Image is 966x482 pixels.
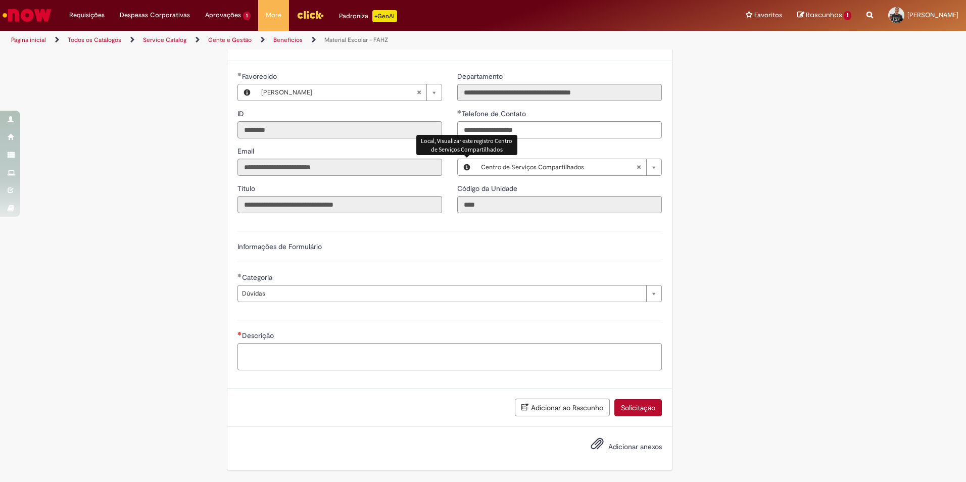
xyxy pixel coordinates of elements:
[242,285,641,302] span: Dúvidas
[120,10,190,20] span: Despesas Corporativas
[237,183,257,194] label: Somente leitura - Título
[481,159,636,175] span: Centro de Serviços Compartilhados
[237,273,242,277] span: Obrigatório Preenchido
[256,84,442,101] a: [PERSON_NAME]Limpar campo Favorecido
[237,72,242,76] span: Obrigatório Preenchido
[273,36,303,44] a: Benefícios
[242,331,276,340] span: Descrição
[457,184,519,193] span: Somente leitura - Código da Unidade
[806,10,842,20] span: Rascunhos
[237,121,442,138] input: ID
[462,109,528,118] span: Telefone de Contato
[1,5,53,25] img: ServiceNow
[457,121,662,138] input: Telefone de Contato
[266,10,281,20] span: More
[237,109,246,119] label: Somente leitura - ID
[237,109,246,118] span: Somente leitura - ID
[237,343,662,370] textarea: Descrição
[457,110,462,114] span: Obrigatório Preenchido
[411,84,426,101] abbr: Limpar campo Favorecido
[614,399,662,416] button: Solicitação
[754,10,782,20] span: Favoritos
[242,273,274,282] span: Categoria
[242,72,279,81] span: Necessários - Favorecido
[68,36,121,44] a: Todos os Catálogos
[237,196,442,213] input: Título
[237,242,322,251] label: Informações de Formulário
[372,10,397,22] p: +GenAi
[457,196,662,213] input: Código da Unidade
[515,399,610,416] button: Adicionar ao Rascunho
[457,183,519,194] label: Somente leitura - Código da Unidade
[324,36,388,44] a: Material Escolar - FAHZ
[631,159,646,175] abbr: Limpar campo Local
[588,435,606,458] button: Adicionar anexos
[416,135,517,155] div: Local, Visualizar este registro Centro de Serviços Compartilhados
[205,10,241,20] span: Aprovações
[69,10,105,20] span: Requisições
[457,71,505,81] label: Somente leitura - Departamento
[237,147,256,156] span: Somente leitura - Email
[243,12,251,20] span: 1
[208,36,252,44] a: Gente e Gestão
[238,84,256,101] button: Favorecido, Visualizar este registro Gustavo Da Rocha Lemes
[261,84,416,101] span: [PERSON_NAME]
[339,10,397,22] div: Padroniza
[797,11,851,20] a: Rascunhos
[844,11,851,20] span: 1
[907,11,958,19] span: [PERSON_NAME]
[458,159,476,175] button: Local, Visualizar este registro Centro de Serviços Compartilhados
[237,146,256,156] label: Somente leitura - Email
[237,159,442,176] input: Email
[11,36,46,44] a: Página inicial
[237,331,242,335] span: Necessários
[8,31,637,50] ul: Trilhas de página
[297,7,324,22] img: click_logo_yellow_360x200.png
[608,442,662,451] span: Adicionar anexos
[457,84,662,101] input: Departamento
[237,184,257,193] span: Somente leitura - Título
[143,36,186,44] a: Service Catalog
[476,159,661,175] a: Centro de Serviços CompartilhadosLimpar campo Local
[457,72,505,81] span: Somente leitura - Departamento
